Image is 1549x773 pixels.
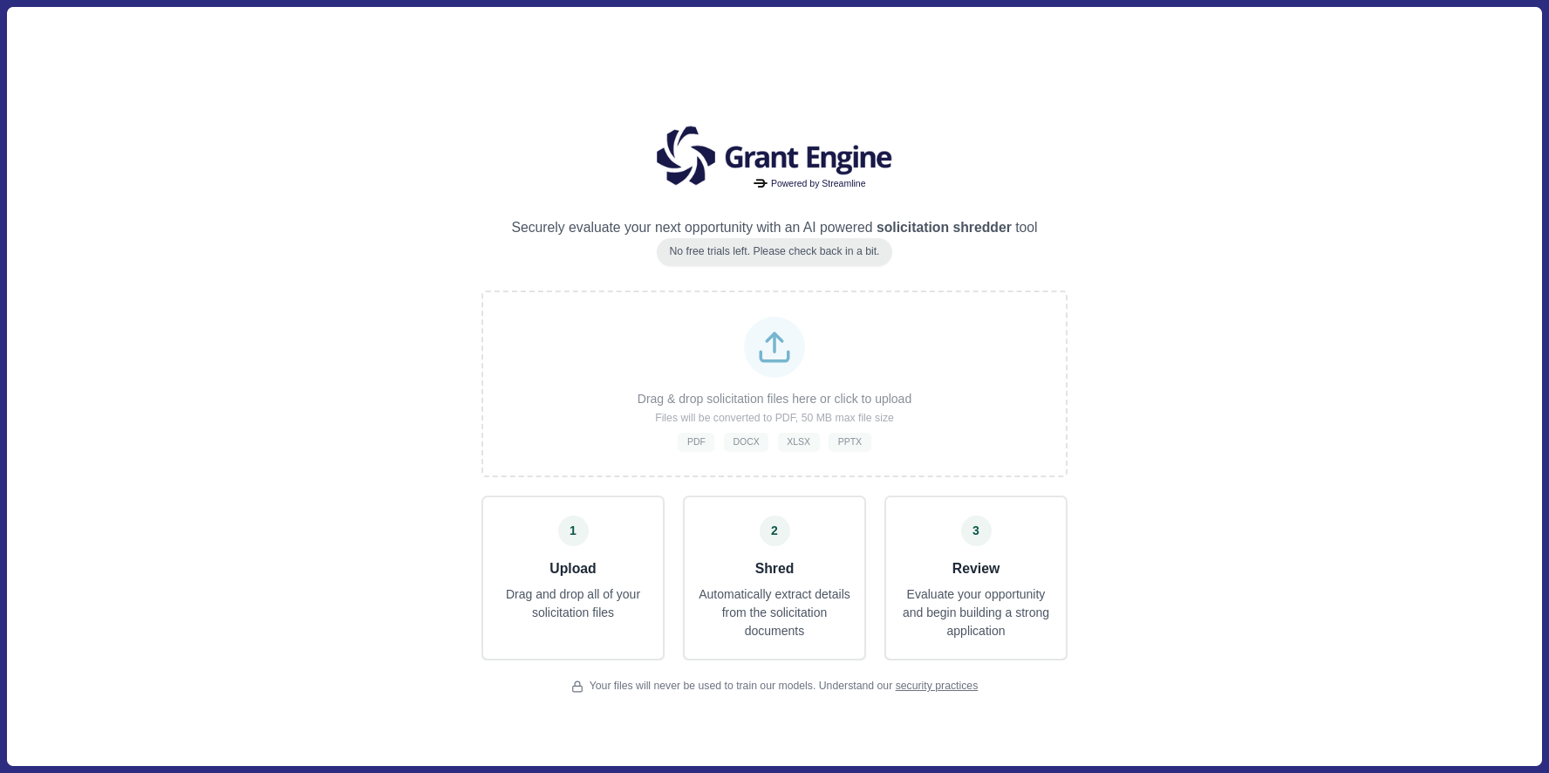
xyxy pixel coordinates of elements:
span: 1 [570,522,577,540]
p: Evaluate your opportunity and begin building a strong application [898,585,1054,640]
span: 2 [771,522,778,540]
p: Files will be converted to PDF, 50 MB max file size [655,411,894,427]
h3: Upload [489,558,657,580]
span: XLSX [787,435,810,448]
p: Automatically extract details from the solicitation documents [697,585,852,640]
span: DOCX [733,435,759,448]
h3: Shred [697,558,852,580]
span: PPTX [838,435,862,448]
img: Powered by Streamline Logo [754,179,768,188]
span: PDF [687,435,706,448]
div: No free trials left. Please check back in a bit. [657,238,891,266]
h3: Review [898,558,1054,580]
span: 3 [972,522,979,540]
span: solicitation shredder [873,220,1016,235]
p: Securely evaluate your next opportunity with an AI powered tool [511,217,1037,239]
p: Drag and drop all of your solicitation files [489,585,657,622]
img: Grantengine Logo [644,121,905,192]
p: Drag & drop solicitation files here or click to upload [638,390,911,408]
a: security practices [896,680,979,692]
span: Your files will never be used to train our models. Understand our [590,679,979,694]
div: Powered by Streamline [750,174,869,193]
